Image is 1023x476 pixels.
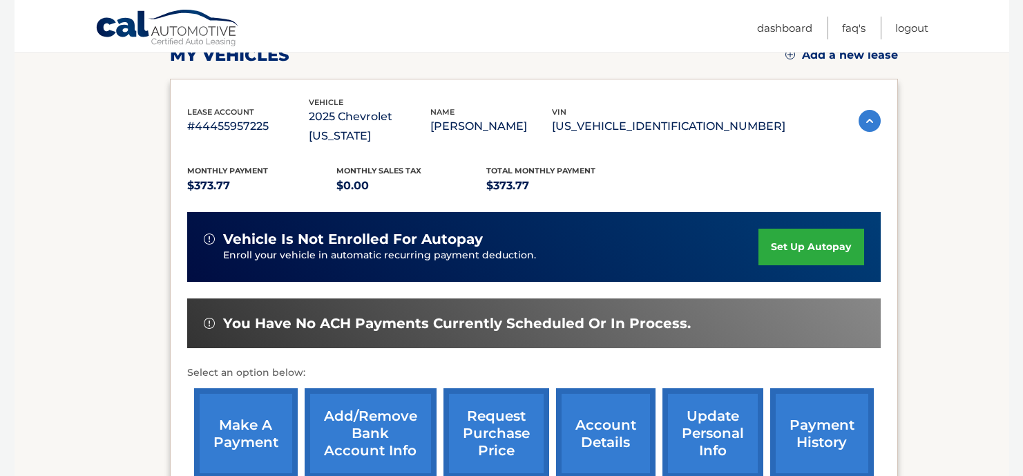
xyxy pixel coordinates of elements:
span: Monthly sales Tax [336,166,421,175]
a: FAQ's [842,17,866,39]
p: $373.77 [486,176,636,196]
img: accordion-active.svg [859,110,881,132]
span: You have no ACH payments currently scheduled or in process. [223,315,691,332]
span: name [430,107,455,117]
a: Cal Automotive [95,9,240,49]
p: [US_VEHICLE_IDENTIFICATION_NUMBER] [552,117,785,136]
p: [PERSON_NAME] [430,117,552,136]
p: #44455957225 [187,117,309,136]
span: vin [552,107,566,117]
p: Enroll your vehicle in automatic recurring payment deduction. [223,248,759,263]
span: lease account [187,107,254,117]
a: Logout [895,17,928,39]
p: $0.00 [336,176,486,196]
a: set up autopay [758,229,863,265]
span: vehicle [309,97,343,107]
span: Monthly Payment [187,166,268,175]
p: $373.77 [187,176,337,196]
span: Total Monthly Payment [486,166,595,175]
img: alert-white.svg [204,318,215,329]
img: alert-white.svg [204,234,215,245]
a: Add a new lease [785,48,898,62]
h2: my vehicles [170,45,289,66]
p: Select an option below: [187,365,881,381]
a: Dashboard [757,17,812,39]
span: vehicle is not enrolled for autopay [223,231,483,248]
img: add.svg [785,50,795,59]
p: 2025 Chevrolet [US_STATE] [309,107,430,146]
